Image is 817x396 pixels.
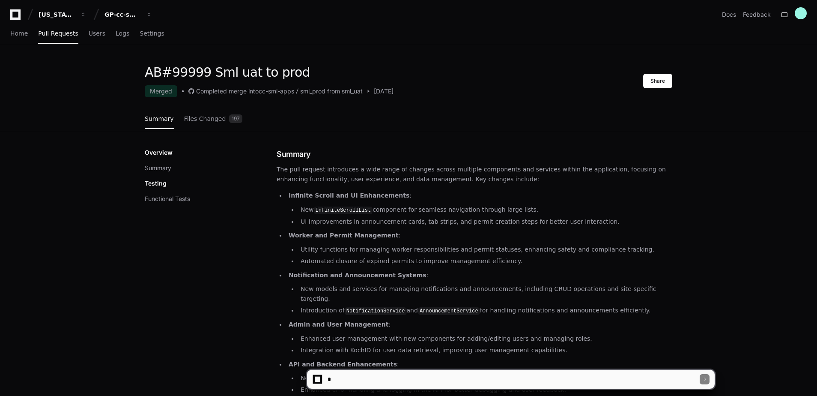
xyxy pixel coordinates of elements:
span: Logs [116,31,129,36]
button: GP-cc-sml-apps [101,7,156,22]
a: Home [10,24,28,44]
li: Integration with KochID for user data retrieval, improving user management capabilities. [298,345,672,355]
a: Docs [722,10,736,19]
h1: Summary [277,148,672,160]
strong: API and Backend Enhancements [289,361,397,368]
div: GP-cc-sml-apps [104,10,141,19]
li: Enhanced error handling and logging in the API for better debugging and user feedback. [298,385,672,395]
p: : [289,270,672,280]
button: [US_STATE] Pacific [35,7,90,22]
li: New models and services for managing notifications and announcements, including CRUD operations a... [298,284,672,304]
div: cc-sml-apps [259,87,294,96]
button: Functional Tests [145,195,190,203]
li: Automated closure of expired permits to improve management efficiency. [298,256,672,266]
p: : [289,360,672,369]
p: : [289,320,672,330]
span: Home [10,31,28,36]
code: NotificationService [345,307,407,315]
a: Users [89,24,105,44]
button: Share [643,74,672,88]
span: Settings [140,31,164,36]
button: Feedback [743,10,771,19]
p: : [289,231,672,240]
div: Completed merge into [196,87,259,96]
a: Pull Requests [38,24,78,44]
p: : [289,191,672,201]
li: New interfaces and services for managing notification-related entities, improving modularity and ... [298,373,672,383]
strong: Notification and Announcement Systems [289,272,426,279]
span: Pull Requests [38,31,78,36]
code: InfiniteScrollList [314,207,373,214]
span: 197 [229,114,242,123]
span: [DATE] [374,87,394,96]
li: Enhanced user management with new components for adding/editing users and managing roles. [298,334,672,344]
h1: AB#99999 Sml uat to prod [145,65,394,80]
span: Files Changed [184,116,226,121]
li: New component for seamless navigation through large lists. [298,205,672,215]
div: [US_STATE] Pacific [39,10,75,19]
p: Overview [145,148,173,157]
div: Merged [145,85,177,97]
p: Testing [145,179,167,188]
li: Introduction of and for handling notifications and announcements efficiently. [298,306,672,316]
code: AnnouncementService [418,307,480,315]
span: Summary [145,116,174,121]
div: sml_prod from sml_uat [300,87,363,96]
strong: Admin and User Management [289,321,388,328]
button: Summary [145,164,171,172]
span: Users [89,31,105,36]
a: Settings [140,24,164,44]
li: Utility functions for managing worker responsibilities and permit statuses, enhancing safety and ... [298,245,672,255]
a: Logs [116,24,129,44]
p: The pull request introduces a wide range of changes across multiple components and services withi... [277,165,672,184]
strong: Worker and Permit Management [289,232,399,239]
li: UI improvements in announcement cards, tab strips, and permit creation steps for better user inte... [298,217,672,227]
strong: Infinite Scroll and UI Enhancements [289,192,409,199]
